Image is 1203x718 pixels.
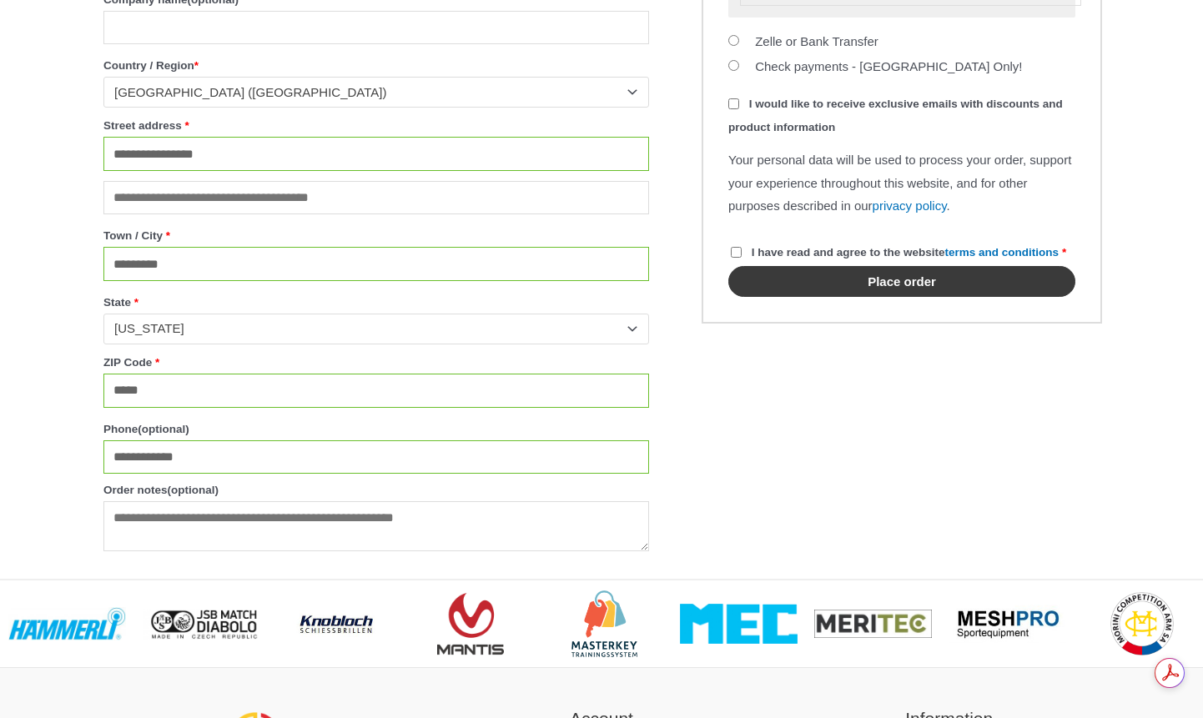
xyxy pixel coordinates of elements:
[168,484,219,496] span: (optional)
[752,246,1059,259] span: I have read and agree to the website
[103,418,649,440] label: Phone
[873,198,947,213] a: privacy policy
[755,59,1022,73] label: Check payments - [GEOGRAPHIC_DATA] Only!
[103,224,649,247] label: Town / City
[728,98,739,109] input: I would like to receive exclusive emails with discounts and product information
[731,247,742,258] input: I have read and agree to the websiteterms and conditions *
[945,246,1060,259] a: terms and conditions
[103,351,649,374] label: ZIP Code
[755,34,878,48] label: Zelle or Bank Transfer
[728,266,1075,297] button: Place order
[138,423,189,435] span: (optional)
[103,114,649,137] label: Street address
[103,479,649,501] label: Order notes
[103,291,649,314] label: State
[728,148,1075,218] p: Your personal data will be used to process your order, support your experience throughout this we...
[728,98,1063,133] span: I would like to receive exclusive emails with discounts and product information
[103,77,649,108] span: Country / Region
[103,314,649,344] span: State
[103,54,649,77] label: Country / Region
[114,84,623,101] span: United States (US)
[114,320,623,337] span: Alaska
[1062,246,1066,259] abbr: required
